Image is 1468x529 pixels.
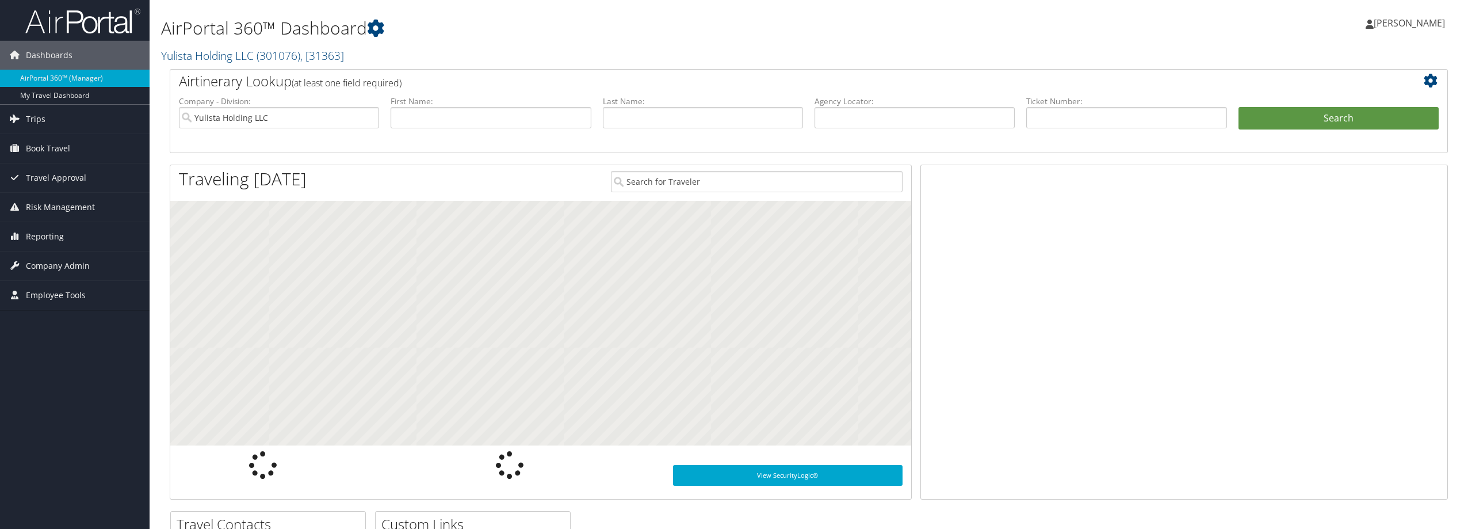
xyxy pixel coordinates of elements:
label: Company - Division: [179,96,379,107]
span: ( 301076 ) [257,48,300,63]
button: Search [1238,107,1439,130]
label: Last Name: [603,96,803,107]
span: [PERSON_NAME] [1374,17,1445,29]
span: Dashboards [26,41,72,70]
span: , [ 31363 ] [300,48,344,63]
label: First Name: [391,96,591,107]
span: (at least one field required) [292,77,402,89]
span: Risk Management [26,193,95,222]
span: Reporting [26,222,64,251]
label: Ticket Number: [1026,96,1226,107]
label: Agency Locator: [815,96,1015,107]
h1: AirPortal 360™ Dashboard [161,16,1024,40]
span: Employee Tools [26,281,86,310]
a: Yulista Holding LLC [161,48,344,63]
span: Book Travel [26,134,70,163]
h1: Traveling [DATE] [179,167,307,191]
a: View SecurityLogic® [673,465,903,486]
input: Search for Traveler [611,171,903,192]
h2: Airtinerary Lookup [179,71,1332,91]
span: Trips [26,105,45,134]
span: Travel Approval [26,163,86,192]
a: [PERSON_NAME] [1366,6,1456,40]
img: airportal-logo.png [25,7,140,35]
span: Company Admin [26,252,90,280]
